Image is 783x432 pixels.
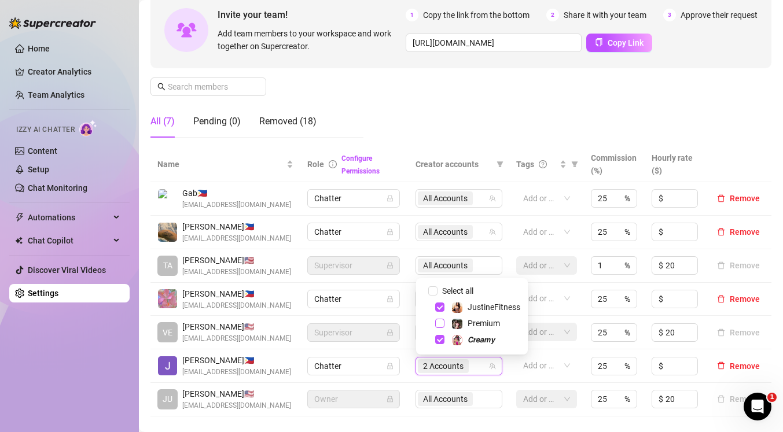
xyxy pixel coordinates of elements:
span: Creator accounts [416,158,492,171]
span: Remove [730,294,760,304]
span: Supervisor [314,324,393,341]
span: Copy Link [608,38,644,47]
span: Add team members to your workspace and work together on Supercreator. [218,27,401,53]
span: Chatter [314,223,393,241]
span: filter [494,156,506,173]
span: Supervisor [314,257,393,274]
span: Select all [438,285,478,297]
span: Chatter [314,357,393,375]
input: Search members [168,80,250,93]
span: question-circle [539,160,547,168]
span: JU [163,393,172,405]
span: lock [387,396,394,403]
span: 1 [767,393,777,402]
span: copy [595,38,603,46]
span: Select tree node [435,319,444,328]
span: [PERSON_NAME] 🇺🇸 [182,254,291,267]
button: Remove [712,292,764,306]
img: Mary Jane [158,289,177,308]
span: [PERSON_NAME] 🇺🇸 [182,387,291,400]
span: 2 Accounts [423,360,464,372]
a: Chat Monitoring [28,183,87,193]
img: Gwen [158,223,177,242]
span: All Accounts [423,192,468,205]
a: Configure Permissions [341,154,380,175]
span: 1 [406,9,418,21]
button: Remove [712,359,764,373]
span: thunderbolt [15,213,24,222]
span: filter [497,161,503,168]
span: 2 [546,9,559,21]
button: Remove [712,225,764,239]
span: 2 Accounts [418,359,469,373]
a: Team Analytics [28,90,84,99]
span: [EMAIL_ADDRESS][DOMAIN_NAME] [182,233,291,244]
a: Content [28,146,57,156]
span: [EMAIL_ADDRESS][DOMAIN_NAME] [182,400,291,411]
span: lock [387,329,394,336]
img: AI Chatter [79,120,97,136]
span: Tags [516,158,534,171]
span: Copy the link from the bottom [423,9,530,21]
span: search [157,83,166,91]
span: lock [387,228,394,235]
span: [PERSON_NAME] 🇺🇸 [182,320,291,333]
span: delete [717,361,725,370]
span: [EMAIL_ADDRESS][DOMAIN_NAME] [182,200,291,211]
button: Remove [712,191,764,205]
span: [EMAIL_ADDRESS][DOMAIN_NAME] [182,333,291,344]
span: [PERSON_NAME] 🇵🇭 [182,354,291,367]
span: JustineFitness [468,302,520,312]
img: 𝘾𝙧𝙚𝙖𝙢𝙮 [452,335,462,345]
span: delete [717,194,725,202]
span: 3 [663,9,676,21]
span: [PERSON_NAME] 🇵🇭 [182,287,291,300]
span: team [489,363,496,370]
th: Name [150,147,300,182]
a: Discover Viral Videos [28,265,106,275]
div: All (7) [150,115,175,128]
span: Premium [468,319,500,328]
span: lock [387,363,394,370]
span: Remove [730,361,760,371]
span: Owner [314,390,393,408]
a: Creator Analytics [28,62,120,81]
span: Izzy AI Chatter [16,124,75,135]
span: [EMAIL_ADDRESS][DOMAIN_NAME] [182,267,291,278]
span: Select tree node [435,335,444,344]
span: Chat Copilot [28,231,110,250]
span: team [489,195,496,202]
span: delete [717,295,725,303]
span: [EMAIL_ADDRESS][DOMAIN_NAME] [182,300,291,311]
span: Name [157,158,284,171]
img: Premium [452,319,462,329]
span: Share it with your team [564,9,646,21]
th: Commission (%) [584,147,645,182]
span: lock [387,195,394,202]
span: filter [569,156,580,173]
span: filter [571,161,578,168]
span: Gab 🇵🇭 [182,187,291,200]
img: Chat Copilot [15,237,23,245]
span: lock [387,296,394,302]
span: lock [387,262,394,269]
span: team [489,228,496,235]
img: JustineFitness [452,302,462,313]
span: Remove [730,194,760,203]
span: Approve their request [681,9,758,21]
span: Select tree node [435,302,444,312]
span: VE [163,326,172,339]
span: Remove [730,227,760,237]
span: Chatter [314,290,393,308]
th: Hourly rate ($) [645,147,705,182]
img: Jane [158,356,177,375]
span: Automations [28,208,110,227]
span: info-circle [329,160,337,168]
span: Role [307,160,324,169]
a: Home [28,44,50,53]
a: Settings [28,289,58,298]
span: All Accounts [418,191,473,205]
span: All Accounts [418,225,473,239]
img: Gab [158,189,177,208]
div: Removed (18) [259,115,317,128]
